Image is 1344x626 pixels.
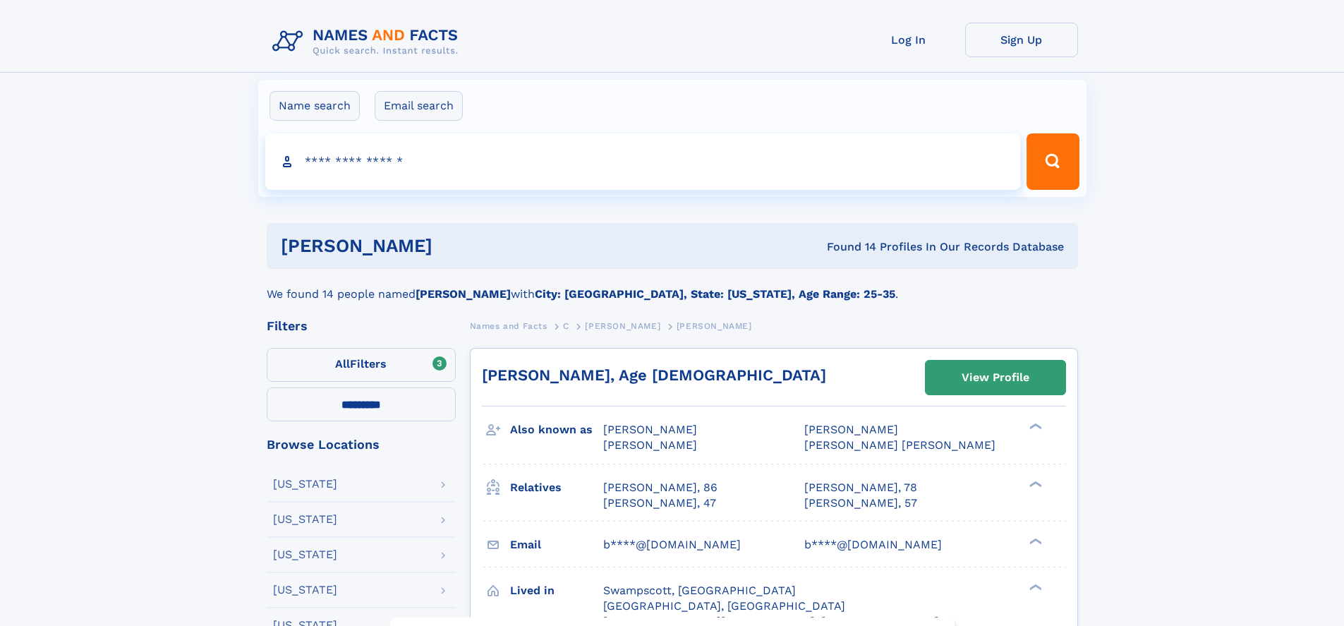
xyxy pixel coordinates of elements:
[603,480,718,495] a: [PERSON_NAME], 86
[1026,582,1043,591] div: ❯
[804,480,917,495] a: [PERSON_NAME], 78
[563,317,569,335] a: C
[335,357,350,371] span: All
[482,366,826,384] a: [PERSON_NAME], Age [DEMOGRAPHIC_DATA]
[470,317,547,335] a: Names and Facts
[273,478,337,490] div: [US_STATE]
[273,514,337,525] div: [US_STATE]
[629,239,1064,255] div: Found 14 Profiles In Our Records Database
[677,321,752,331] span: [PERSON_NAME]
[510,476,603,500] h3: Relatives
[563,321,569,331] span: C
[510,418,603,442] h3: Also known as
[281,237,630,255] h1: [PERSON_NAME]
[267,23,470,61] img: Logo Names and Facts
[1027,133,1079,190] button: Search Button
[273,584,337,596] div: [US_STATE]
[510,579,603,603] h3: Lived in
[267,438,456,451] div: Browse Locations
[273,549,337,560] div: [US_STATE]
[270,91,360,121] label: Name search
[585,321,660,331] span: [PERSON_NAME]
[416,287,511,301] b: [PERSON_NAME]
[603,584,796,597] span: Swampscott, [GEOGRAPHIC_DATA]
[1026,479,1043,488] div: ❯
[804,423,898,436] span: [PERSON_NAME]
[804,495,917,511] a: [PERSON_NAME], 57
[852,23,965,57] a: Log In
[926,361,1065,395] a: View Profile
[265,133,1021,190] input: search input
[603,599,845,613] span: [GEOGRAPHIC_DATA], [GEOGRAPHIC_DATA]
[603,423,697,436] span: [PERSON_NAME]
[375,91,463,121] label: Email search
[804,438,995,452] span: [PERSON_NAME] [PERSON_NAME]
[267,269,1078,303] div: We found 14 people named with .
[267,320,456,332] div: Filters
[965,23,1078,57] a: Sign Up
[585,317,660,335] a: [PERSON_NAME]
[603,495,716,511] a: [PERSON_NAME], 47
[603,438,697,452] span: [PERSON_NAME]
[510,533,603,557] h3: Email
[1026,422,1043,431] div: ❯
[1026,536,1043,546] div: ❯
[535,287,895,301] b: City: [GEOGRAPHIC_DATA], State: [US_STATE], Age Range: 25-35
[267,348,456,382] label: Filters
[962,361,1029,394] div: View Profile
